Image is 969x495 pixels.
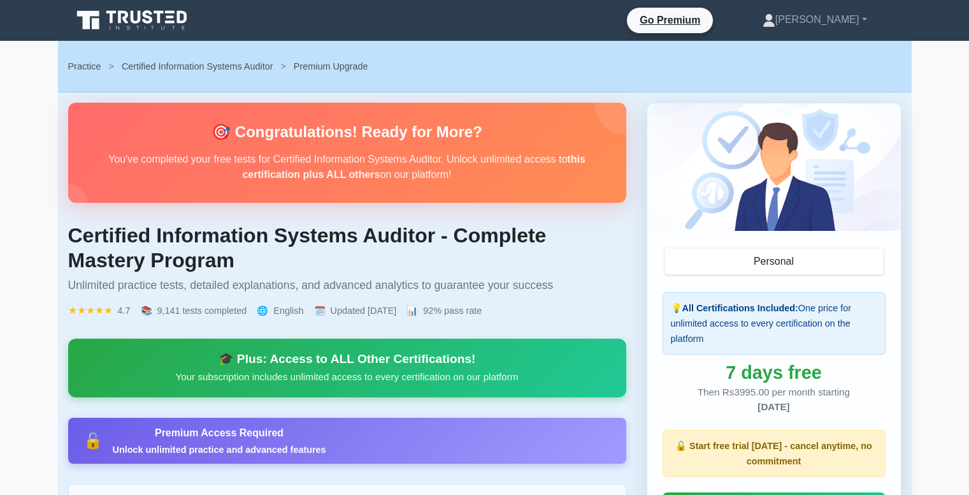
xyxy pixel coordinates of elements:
span: [DATE] [757,401,789,412]
span: > [108,61,113,71]
span: 📊 [406,303,418,318]
span: ★★★★★ [68,303,113,318]
p: 🔓 Start free trial [DATE] - cancel anytime, no commitment [671,438,877,469]
a: Practice [68,61,101,71]
span: English [273,303,303,318]
p: Unlimited practice tests, detailed explanations, and advanced analytics to guarantee your success [68,277,626,293]
strong: All Certifications Included: [682,303,798,313]
div: 🔓 [83,433,103,448]
span: > [280,61,285,71]
a: Go Premium [632,12,708,28]
h2: 🎯 Congratulations! Ready for More? [89,123,606,142]
p: You've completed your free tests for Certified Information Systems Auditor. Unlock unlimited acce... [89,152,606,182]
span: 9,141 tests completed [157,303,247,318]
p: Your subscription includes unlimited access to every certification on our platform [83,369,611,385]
h1: Certified Information Systems Auditor - Complete Mastery Program [68,223,626,272]
button: Personal [665,249,883,274]
span: 🗓️ [314,303,326,318]
span: 🌐 [257,303,268,318]
div: Then Rs3995.00 per month starting [663,385,886,415]
div: 7 days free [663,365,886,380]
div: 🎓 Plus: Access to ALL Other Certifications! [83,351,611,367]
a: [PERSON_NAME] [732,7,898,33]
div: 💡 One price for unlimited access to every certification on the platform [663,292,886,355]
span: 4.7 [118,303,131,318]
span: Premium Upgrade [294,61,368,71]
a: Certified Information Systems Auditor [122,61,273,71]
span: 📚 [141,303,152,318]
span: 92% pass rate [423,303,482,318]
span: Updated [DATE] [331,303,397,318]
div: Unlock unlimited practice and advanced features [113,443,326,456]
strong: this certification plus ALL others [242,154,585,180]
div: Premium Access Required [113,425,326,441]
